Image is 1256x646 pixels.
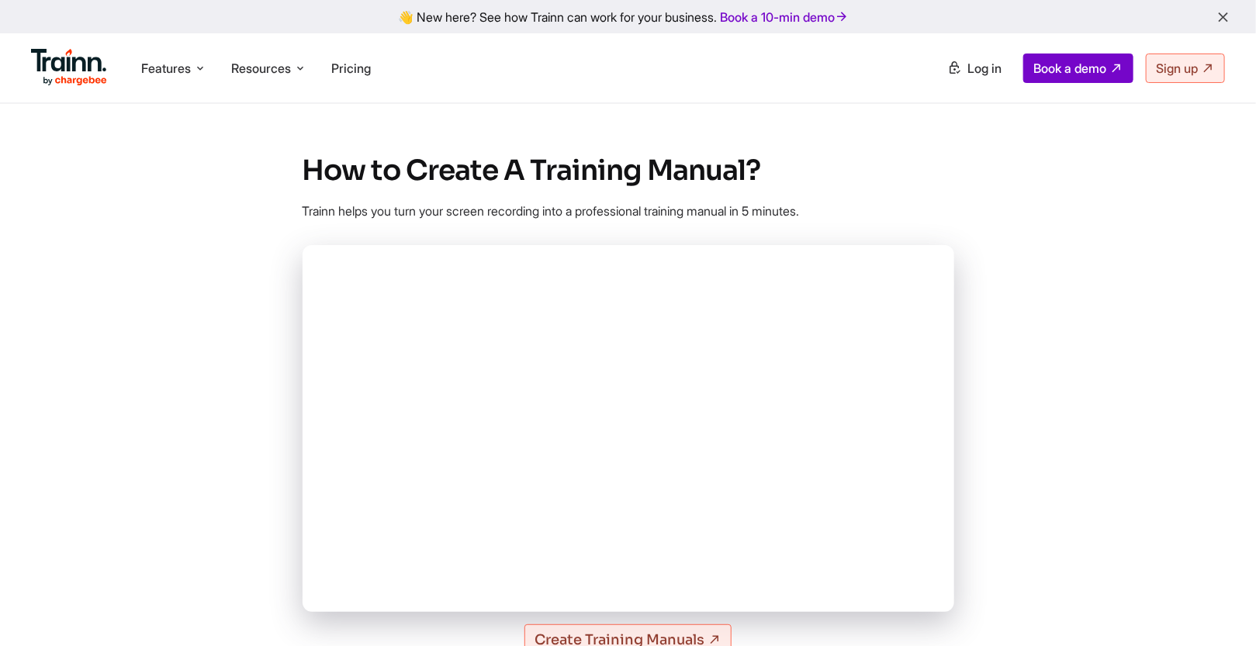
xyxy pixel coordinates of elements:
span: Resources [231,60,291,77]
p: Trainn helps you turn your screen recording into a professional training manual in 5 minutes. [303,202,954,220]
h1: How to Create A Training Manual? [303,152,954,189]
img: Trainn Logo [31,49,107,86]
a: Sign up [1146,54,1225,83]
span: Book a demo [1033,60,1106,76]
div: 👋 New here? See how Trainn can work for your business. [9,9,1247,24]
span: Features [141,60,191,77]
span: Log in [967,60,1002,76]
a: Log in [938,54,1011,82]
a: Pricing [331,60,371,76]
span: Sign up [1156,60,1198,76]
a: Book a demo [1023,54,1133,83]
iframe: Chat Widget [1178,572,1256,646]
a: Book a 10-min demo [717,6,852,28]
